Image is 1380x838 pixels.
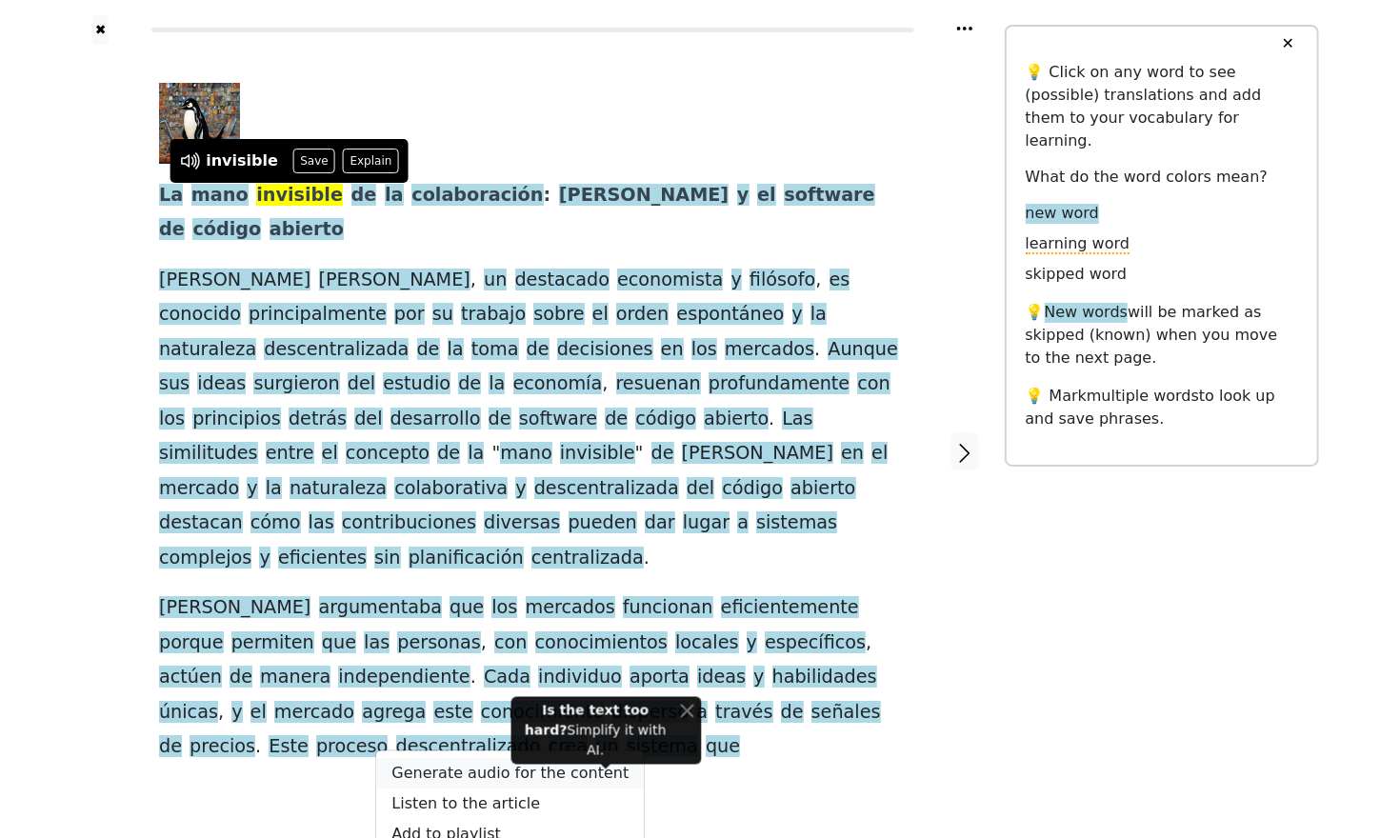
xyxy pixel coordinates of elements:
[605,408,628,431] span: de
[792,303,803,327] span: y
[348,372,375,396] span: del
[1026,301,1298,369] p: 💡 will be marked as skipped (known) when you move to the next page.
[492,442,501,466] span: "
[675,631,739,655] span: locales
[644,547,650,570] span: .
[461,303,526,327] span: trabajo
[411,184,543,208] span: colaboración
[450,596,484,620] span: que
[828,338,898,362] span: Aunque
[159,442,258,466] span: similitudes
[814,338,820,362] span: .
[765,631,866,655] span: específicos
[159,701,218,725] span: únicas
[293,149,335,173] button: Save
[92,15,109,45] button: ✖
[417,338,440,362] span: de
[322,631,356,655] span: que
[470,269,476,292] span: ,
[266,442,314,466] span: entre
[319,596,443,620] span: argumentaba
[471,338,519,362] span: toma
[645,511,675,535] span: dar
[484,269,507,292] span: un
[721,596,859,620] span: eficientemente
[1026,168,1298,186] h6: What do the word colors mean?
[753,666,764,689] span: y
[231,701,242,725] span: y
[1026,265,1128,285] span: skipped word
[278,547,367,570] span: eficientes
[526,596,615,620] span: mercados
[519,701,672,761] div: Simplify it with AI.
[253,372,339,396] span: surgieron
[159,184,183,208] span: La
[781,701,804,725] span: de
[289,408,347,431] span: detrás
[519,408,597,431] span: software
[319,269,470,292] span: [PERSON_NAME]
[515,477,526,501] span: y
[468,442,484,466] span: la
[383,372,450,396] span: estudio
[661,338,684,362] span: en
[1026,385,1298,430] p: 💡 Mark to look up and save phrases.
[677,303,785,327] span: espontáneo
[437,442,460,466] span: de
[481,631,487,655] span: ,
[250,511,301,535] span: cómo
[687,477,714,501] span: del
[255,735,261,759] span: .
[192,408,281,431] span: principios
[756,511,837,535] span: sistemas
[364,631,390,655] span: las
[394,477,508,501] span: colaborativa
[218,701,224,725] span: ,
[270,218,344,242] span: abierto
[376,788,644,819] a: Listen to the article
[1026,61,1298,152] p: 💡 Click on any word to see (possible) translations and add them to your vocabulary for learning.
[342,511,476,535] span: contribuciones
[527,338,550,362] span: de
[484,511,560,535] span: diversas
[697,666,746,689] span: ideas
[390,408,481,431] span: desarrollo
[623,596,713,620] span: funcionan
[190,735,255,759] span: precios
[784,184,874,208] span: software
[322,442,338,466] span: el
[290,477,387,501] span: naturaleza
[269,735,308,759] span: Este
[376,758,644,788] a: Generate audio for the content
[458,372,481,396] span: de
[266,477,282,501] span: la
[432,303,453,327] span: su
[538,666,622,689] span: individuo
[354,408,382,431] span: del
[159,338,256,362] span: naturaleza
[197,372,246,396] span: ideas
[159,408,185,431] span: los
[343,149,399,173] button: Explain
[448,338,464,362] span: la
[433,701,472,725] span: este
[192,218,261,242] span: código
[559,184,729,208] span: [PERSON_NAME]
[757,184,776,208] span: el
[602,372,608,396] span: ,
[351,184,377,208] span: de
[491,596,517,620] span: los
[680,701,694,721] button: Close
[617,269,723,292] span: economista
[470,666,476,689] span: .
[737,511,749,535] span: a
[737,184,750,208] span: y
[159,303,241,327] span: conocido
[706,735,740,759] span: que
[704,408,769,431] span: abierto
[264,338,409,362] span: descentralizada
[616,303,669,327] span: orden
[159,631,224,655] span: porque
[159,547,251,570] span: complejos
